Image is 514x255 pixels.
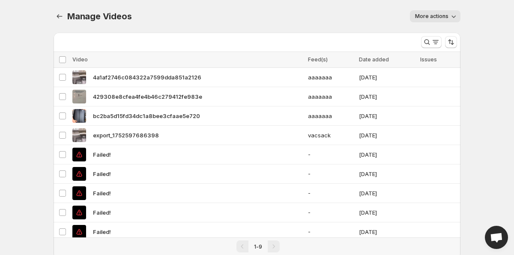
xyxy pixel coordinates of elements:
td: [DATE] [356,164,418,184]
span: Date added [359,56,389,63]
span: Feed(s) [308,56,328,63]
img: export_1752597686398 [72,128,86,142]
button: More actions [410,10,460,22]
span: Failed! [93,208,111,217]
td: [DATE] [356,106,418,126]
span: export_1752597686398 [93,131,159,140]
span: Failed! [93,228,111,236]
button: Search and filter results [421,36,442,48]
td: [DATE] [356,184,418,203]
a: Open chat [485,226,508,249]
span: Failed! [93,150,111,159]
td: [DATE] [356,222,418,242]
td: [DATE] [356,68,418,87]
span: bc2ba5d15fd34dc1a8bee3cfaae5e720 [93,112,200,120]
span: Failed! [93,170,111,178]
nav: Pagination [54,237,460,255]
img: 4a1af2746c084322a7599dda851a2126 [72,70,86,84]
span: 1-9 [254,243,262,250]
img: 429308e8cfea4fe4b46c279412fe983e [72,90,86,103]
span: - [308,228,354,236]
span: Issues [420,56,437,63]
span: - [308,189,354,197]
span: - [308,208,354,217]
span: 4a1af2746c084322a7599dda851a2126 [93,73,201,82]
span: aaaaaaa [308,92,354,101]
span: - [308,170,354,178]
td: [DATE] [356,145,418,164]
span: aaaaaaa [308,112,354,120]
span: More actions [415,13,448,20]
button: Manage Videos [54,10,66,22]
button: Sort the results [445,36,457,48]
td: [DATE] [356,87,418,106]
img: bc2ba5d15fd34dc1a8bee3cfaae5e720 [72,109,86,123]
span: aaaaaaa [308,73,354,82]
td: [DATE] [356,126,418,145]
span: - [308,150,354,159]
span: Manage Videos [67,11,131,21]
span: Video [72,56,88,63]
span: Failed! [93,189,111,197]
span: vacsack [308,131,354,140]
td: [DATE] [356,203,418,222]
span: 429308e8cfea4fe4b46c279412fe983e [93,92,202,101]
